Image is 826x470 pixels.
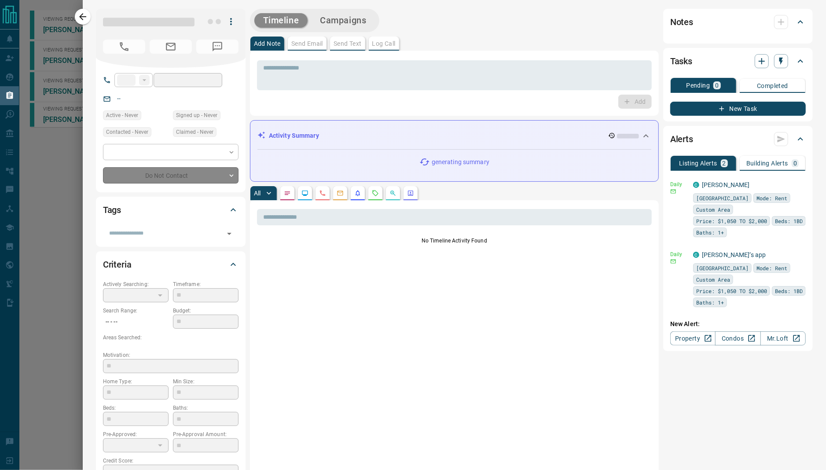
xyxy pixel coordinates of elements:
div: Tasks [670,51,806,72]
div: Criteria [103,254,239,275]
p: Beds: [103,404,169,412]
p: 0 [715,82,719,88]
span: Beds: 1BD [775,217,803,225]
span: Price: $1,050 TO $2,000 [696,286,767,295]
svg: Agent Actions [407,190,414,197]
h2: Criteria [103,257,132,272]
p: Home Type: [103,378,169,386]
p: Baths: [173,404,239,412]
svg: Listing Alerts [354,190,361,197]
a: Mr.Loft [760,331,806,345]
div: Activity Summary [257,128,651,144]
span: Custom Area [696,205,730,214]
svg: Notes [284,190,291,197]
h2: Alerts [670,132,693,146]
h2: Tags [103,203,121,217]
p: Daily [670,250,688,258]
p: Pre-Approval Amount: [173,430,239,438]
a: Condos [715,331,760,345]
div: Notes [670,11,806,33]
div: condos.ca [693,252,699,258]
a: [PERSON_NAME] [702,181,750,188]
div: Tags [103,199,239,220]
span: Signed up - Never [176,111,217,120]
svg: Opportunities [389,190,396,197]
p: Motivation: [103,351,239,359]
p: Min Size: [173,378,239,386]
span: [GEOGRAPHIC_DATA] [696,264,749,272]
p: Add Note [254,40,281,47]
p: Search Range: [103,307,169,315]
p: Budget: [173,307,239,315]
svg: Requests [372,190,379,197]
span: No Number [196,40,239,54]
p: Daily [670,180,688,188]
span: Active - Never [106,111,138,120]
a: Property [670,331,716,345]
svg: Email [670,258,676,264]
p: Building Alerts [746,160,788,166]
p: Actively Searching: [103,280,169,288]
svg: Calls [319,190,326,197]
p: Areas Searched: [103,334,239,341]
a: [PERSON_NAME]’s app [702,251,766,258]
span: Beds: 1BD [775,286,803,295]
h2: Notes [670,15,693,29]
svg: Emails [337,190,344,197]
span: No Email [150,40,192,54]
p: New Alert: [670,319,806,329]
p: Pre-Approved: [103,430,169,438]
span: Price: $1,050 TO $2,000 [696,217,767,225]
div: Do Not Contact [103,167,239,184]
h2: Tasks [670,54,692,68]
span: Baths: 1+ [696,228,724,237]
p: -- - -- [103,315,169,329]
span: Mode: Rent [756,264,787,272]
span: No Number [103,40,145,54]
a: -- [117,95,121,102]
p: generating summary [432,158,489,167]
button: Timeline [254,13,308,28]
span: Mode: Rent [756,194,787,202]
p: No Timeline Activity Found [257,237,652,245]
span: Contacted - Never [106,128,148,136]
button: Open [223,228,235,240]
p: Activity Summary [269,131,319,140]
p: 0 [793,160,797,166]
svg: Lead Browsing Activity [301,190,308,197]
p: Pending [686,82,710,88]
span: Claimed - Never [176,128,213,136]
p: Completed [757,83,788,89]
div: Alerts [670,129,806,150]
p: All [254,190,261,196]
button: New Task [670,102,806,116]
p: Timeframe: [173,280,239,288]
p: Listing Alerts [679,160,717,166]
svg: Email [670,188,676,195]
span: Baths: 1+ [696,298,724,307]
div: condos.ca [693,182,699,188]
button: Campaigns [311,13,375,28]
p: 2 [723,160,726,166]
p: Credit Score: [103,457,239,465]
span: Custom Area [696,275,730,284]
span: [GEOGRAPHIC_DATA] [696,194,749,202]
